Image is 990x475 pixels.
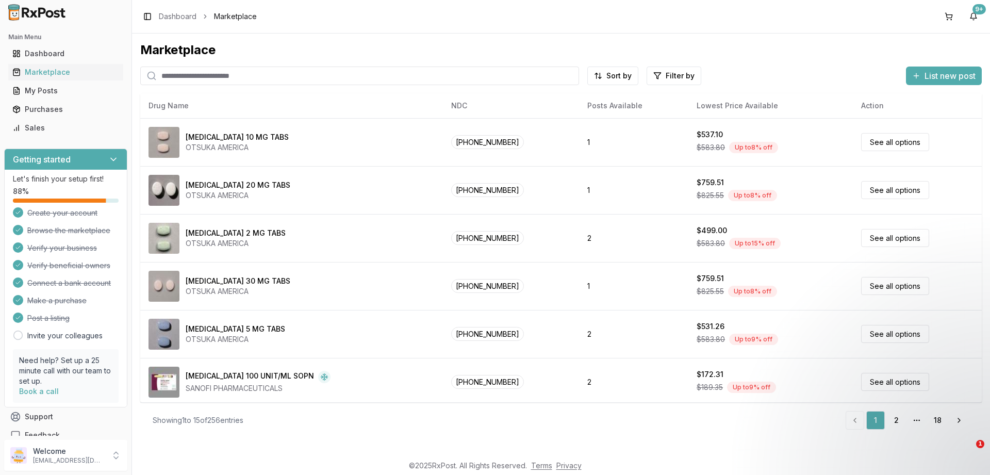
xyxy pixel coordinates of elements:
[579,214,688,262] td: 2
[451,279,524,293] span: [PHONE_NUMBER]
[579,358,688,406] td: 2
[4,64,127,80] button: Marketplace
[186,190,290,201] div: OTSUKA AMERICA
[8,119,123,137] a: Sales
[186,276,290,286] div: [MEDICAL_DATA] 30 MG TABS
[727,382,776,393] div: Up to 9 % off
[27,296,87,306] span: Make a purchase
[27,278,111,288] span: Connect a bank account
[728,286,777,297] div: Up to 8 % off
[451,327,524,341] span: [PHONE_NUMBER]
[186,324,285,334] div: [MEDICAL_DATA] 5 MG TABS
[4,101,127,118] button: Purchases
[443,93,579,118] th: NDC
[451,135,524,149] span: [PHONE_NUMBER]
[697,369,723,380] div: $172.31
[186,142,289,153] div: OTSUKA AMERICA
[8,63,123,81] a: Marketplace
[186,132,289,142] div: [MEDICAL_DATA] 10 MG TABS
[159,11,196,22] a: Dashboard
[148,127,179,158] img: Abilify 10 MG TABS
[861,373,929,391] a: See all options
[12,104,119,114] div: Purchases
[4,45,127,62] button: Dashboard
[186,228,286,238] div: [MEDICAL_DATA] 2 MG TABS
[148,223,179,254] img: Abilify 2 MG TABS
[27,331,103,341] a: Invite your colleagues
[148,175,179,206] img: Abilify 20 MG TABS
[140,93,443,118] th: Drug Name
[587,67,638,85] button: Sort by
[12,123,119,133] div: Sales
[10,447,27,464] img: User avatar
[13,186,29,196] span: 88 %
[451,183,524,197] span: [PHONE_NUMBER]
[27,243,97,253] span: Verify your business
[861,133,929,151] a: See all options
[579,310,688,358] td: 2
[647,67,701,85] button: Filter by
[27,208,97,218] span: Create your account
[729,334,778,345] div: Up to 9 % off
[925,70,976,82] span: List new post
[186,286,290,297] div: OTSUKA AMERICA
[451,375,524,389] span: [PHONE_NUMBER]
[4,426,127,445] button: Feedback
[579,166,688,214] td: 1
[140,42,982,58] div: Marketplace
[13,174,119,184] p: Let's finish your setup first!
[12,67,119,77] div: Marketplace
[4,4,70,21] img: RxPost Logo
[853,93,982,118] th: Action
[4,407,127,426] button: Support
[27,260,110,271] span: Verify beneficial owners
[688,93,853,118] th: Lowest Price Available
[906,72,982,82] a: List new post
[697,321,724,332] div: $531.26
[186,334,285,345] div: OTSUKA AMERICA
[153,415,243,425] div: Showing 1 to 15 of 256 entries
[186,180,290,190] div: [MEDICAL_DATA] 20 MG TABS
[861,229,929,247] a: See all options
[148,271,179,302] img: Abilify 30 MG TABS
[4,120,127,136] button: Sales
[8,33,123,41] h2: Main Menu
[159,11,257,22] nav: breadcrumb
[697,225,727,236] div: $499.00
[697,190,724,201] span: $825.55
[33,446,105,456] p: Welcome
[579,118,688,166] td: 1
[697,382,723,392] span: $189.35
[861,325,929,343] a: See all options
[8,100,123,119] a: Purchases
[25,430,60,440] span: Feedback
[4,83,127,99] button: My Posts
[697,238,725,249] span: $583.80
[976,440,984,448] span: 1
[579,262,688,310] td: 1
[697,286,724,297] span: $825.55
[33,456,105,465] p: [EMAIL_ADDRESS][DOMAIN_NAME]
[861,181,929,199] a: See all options
[8,44,123,63] a: Dashboard
[19,387,59,396] a: Book a call
[186,371,314,383] div: [MEDICAL_DATA] 100 UNIT/ML SOPN
[728,190,777,201] div: Up to 8 % off
[148,319,179,350] img: Abilify 5 MG TABS
[19,355,112,386] p: Need help? Set up a 25 minute call with our team to set up.
[965,8,982,25] button: 9+
[606,71,632,81] span: Sort by
[27,313,70,323] span: Post a listing
[12,86,119,96] div: My Posts
[729,238,781,249] div: Up to 15 % off
[12,48,119,59] div: Dashboard
[451,231,524,245] span: [PHONE_NUMBER]
[697,129,723,140] div: $537.10
[556,461,582,470] a: Privacy
[13,153,71,166] h3: Getting started
[729,142,778,153] div: Up to 8 % off
[906,67,982,85] button: List new post
[27,225,110,236] span: Browse the marketplace
[697,177,724,188] div: $759.51
[579,93,688,118] th: Posts Available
